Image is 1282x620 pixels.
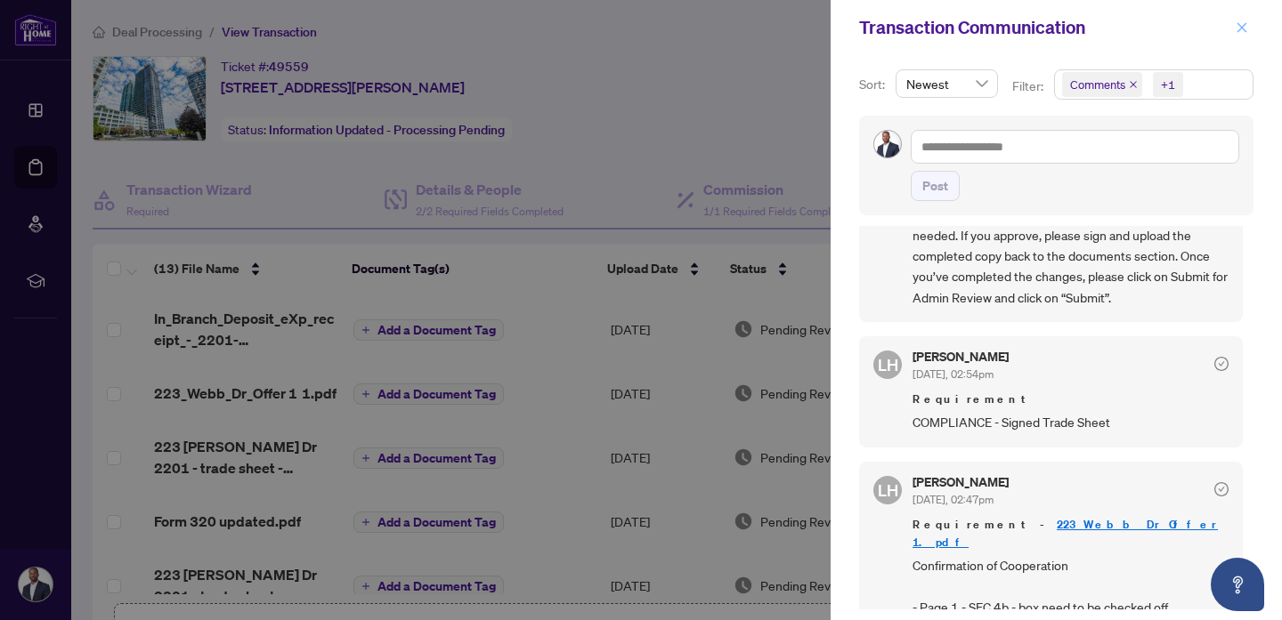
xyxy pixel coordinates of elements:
[1211,558,1264,611] button: Open asap
[1214,482,1229,496] span: check-circle
[878,478,898,503] span: LH
[1129,80,1138,89] span: close
[1062,72,1142,97] span: Comments
[913,517,1218,550] a: 223_Webb_Dr_Offer 1.pdf
[859,14,1230,41] div: Transaction Communication
[859,75,888,94] p: Sort:
[913,412,1229,432] span: COMPLIANCE - Signed Trade Sheet
[878,352,898,377] span: LH
[874,131,901,157] img: Profile Icon
[913,350,1009,363] h5: [PERSON_NAME]
[1012,76,1046,96] p: Filter:
[1161,76,1175,93] div: +1
[913,391,1229,408] span: Requirement
[1214,357,1229,371] span: check-circle
[913,493,994,506] span: [DATE], 02:47pm
[1236,21,1248,34] span: close
[913,476,1009,488] h5: [PERSON_NAME]
[913,516,1229,552] span: Requirement -
[913,555,1229,617] span: Confirmation of Cooperation - Page 1 - SEC 4b - box need to be checked off
[913,367,994,381] span: [DATE], 02:54pm
[1070,76,1125,93] span: Comments
[906,70,987,97] span: Newest
[911,171,960,201] button: Post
